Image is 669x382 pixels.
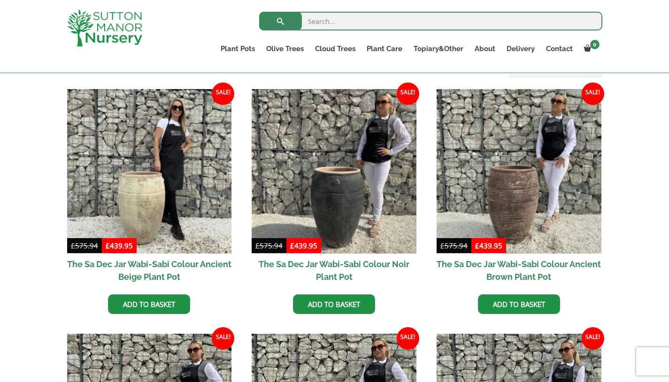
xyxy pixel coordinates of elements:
[255,241,260,250] span: £
[71,241,75,250] span: £
[397,327,419,350] span: Sale!
[437,89,601,254] img: The Sa Dec Jar Wabi-Sabi Colour Ancient Brown Plant Pot
[255,241,283,250] bdi: 575.94
[501,42,540,55] a: Delivery
[437,254,601,287] h2: The Sa Dec Jar Wabi-Sabi Colour Ancient Brown Plant Pot
[108,294,190,314] a: Add to basket: “The Sa Dec Jar Wabi-Sabi Colour Ancient Beige Plant Pot”
[582,82,604,105] span: Sale!
[478,294,560,314] a: Add to basket: “The Sa Dec Jar Wabi-Sabi Colour Ancient Brown Plant Pot”
[215,42,261,55] a: Plant Pots
[582,327,604,350] span: Sale!
[212,327,234,350] span: Sale!
[261,42,309,55] a: Olive Trees
[309,42,361,55] a: Cloud Trees
[106,241,133,250] bdi: 439.95
[67,89,232,287] a: Sale! The Sa Dec Jar Wabi-Sabi Colour Ancient Beige Plant Pot
[212,82,234,105] span: Sale!
[67,89,232,254] img: The Sa Dec Jar Wabi-Sabi Colour Ancient Beige Plant Pot
[252,89,416,254] img: The Sa Dec Jar Wabi-Sabi Colour Noir Plant Pot
[440,241,445,250] span: £
[475,241,502,250] bdi: 439.95
[252,254,416,287] h2: The Sa Dec Jar Wabi-Sabi Colour Noir Plant Pot
[71,241,98,250] bdi: 575.94
[361,42,408,55] a: Plant Care
[290,241,317,250] bdi: 439.95
[440,241,468,250] bdi: 575.94
[290,241,294,250] span: £
[469,42,501,55] a: About
[540,42,578,55] a: Contact
[475,241,479,250] span: £
[437,89,601,287] a: Sale! The Sa Dec Jar Wabi-Sabi Colour Ancient Brown Plant Pot
[106,241,110,250] span: £
[293,294,375,314] a: Add to basket: “The Sa Dec Jar Wabi-Sabi Colour Noir Plant Pot”
[67,254,232,287] h2: The Sa Dec Jar Wabi-Sabi Colour Ancient Beige Plant Pot
[578,42,602,55] a: 0
[408,42,469,55] a: Topiary&Other
[590,40,600,49] span: 0
[252,89,416,287] a: Sale! The Sa Dec Jar Wabi-Sabi Colour Noir Plant Pot
[259,12,602,30] input: Search...
[397,82,419,105] span: Sale!
[67,9,142,46] img: logo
